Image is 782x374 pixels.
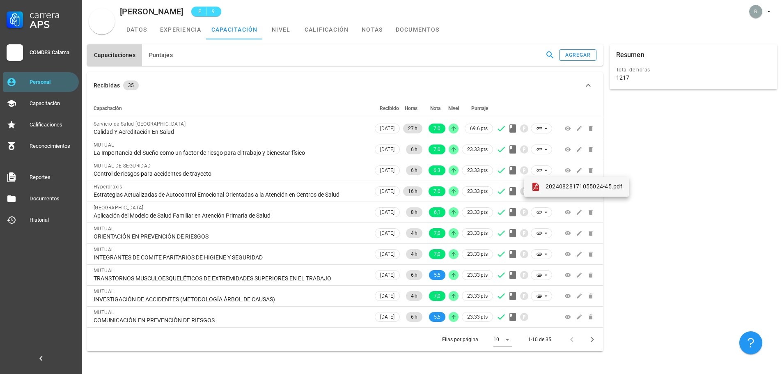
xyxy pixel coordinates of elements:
[87,44,142,66] button: Capacitaciones
[380,166,394,175] span: [DATE]
[380,229,394,238] span: [DATE]
[411,270,417,280] span: 6 h
[467,292,488,300] span: 23.33 pts
[3,72,79,92] a: Personal
[94,254,367,261] div: INTEGRANTES DE COMITE PARITARIOS DE HIGIENE Y SEGURIDAD
[405,106,417,111] span: Horas
[94,52,135,58] span: Capacitaciones
[30,20,76,30] div: APS
[433,186,440,196] span: 7.0
[434,207,440,217] span: 6,1
[94,233,367,240] div: ORIENTACIÓN EN PREVENCIÓN DE RIESGOS
[411,312,417,322] span: 6 h
[447,99,460,118] th: Nivel
[3,210,79,230] a: Historial
[373,99,401,118] th: Recibido
[30,195,76,202] div: Documentos
[565,52,591,58] div: agregar
[430,106,440,111] span: Nota
[467,313,488,321] span: 23.33 pts
[94,247,114,252] span: MUTUAL
[424,99,447,118] th: Nota
[411,228,417,238] span: 4 h
[30,49,76,56] div: COMDES Calama
[94,289,114,294] span: MUTUAL
[94,212,367,219] div: Aplicación del Modelo de Salud Familiar en Atención Primaria de Salud
[434,270,440,280] span: 5,5
[380,187,394,196] span: [DATE]
[434,312,440,322] span: 5,5
[433,145,440,154] span: 7.0
[442,328,512,351] div: Filas por página:
[448,106,459,111] span: Nivel
[94,296,367,303] div: INVESTIGACIÓN DE ACCIDENTES (METODOLOGÍA ÁRBOL DE CAUSAS)
[120,7,183,16] div: [PERSON_NAME]
[411,165,417,175] span: 6 h
[471,106,488,111] span: Puntaje
[411,249,417,259] span: 4 h
[94,205,144,211] span: [GEOGRAPHIC_DATA]
[411,291,417,301] span: 4 h
[467,208,488,216] span: 23.33 pts
[460,99,495,118] th: Puntaje
[155,20,206,39] a: experiencia
[94,121,186,127] span: Servicio de Salud [GEOGRAPHIC_DATA]
[585,332,600,347] button: Página siguiente
[493,336,499,343] div: 10
[3,115,79,135] a: Calificaciones
[30,122,76,128] div: Calificaciones
[408,124,417,133] span: 27 h
[411,145,417,154] span: 6 h
[3,136,79,156] a: Reconocimientos
[380,250,394,259] span: [DATE]
[30,174,76,181] div: Reportes
[391,20,445,39] a: documentos
[30,217,76,223] div: Historial
[559,49,596,61] button: agregar
[433,124,440,133] span: 7.0
[94,106,122,111] span: Capacitación
[118,20,155,39] a: datos
[94,268,114,273] span: MUTUAL
[94,81,120,90] div: Recibidas
[380,145,394,154] span: [DATE]
[87,72,603,99] button: Recibidas 35
[467,166,488,174] span: 23.33 pts
[3,94,79,113] a: Capacitación
[546,183,622,190] span: 20240828171055024-45.pdf
[401,99,424,118] th: Horas
[94,275,367,282] div: TRANSTORNOS MUSCULOESQUELÉTICOS DE EXTREMIDADES SUPERIORES EN EL TRABAJO
[142,44,179,66] button: Puntajes
[380,291,394,301] span: [DATE]
[94,191,367,198] div: Estrategias Actualizadas de Autocontrol Emocional Orientadas a la Atención en Centros de Salud
[380,106,399,111] span: Recibido
[616,74,629,81] div: 1217
[3,167,79,187] a: Reportes
[94,226,114,232] span: MUTUAL
[94,170,367,177] div: Control de riesgos para accidentes de trayecto
[94,310,114,315] span: MUTUAL
[380,124,394,133] span: [DATE]
[408,186,417,196] span: 16 h
[434,291,440,301] span: 7,0
[467,145,488,154] span: 23.33 pts
[380,312,394,321] span: [DATE]
[380,271,394,280] span: [DATE]
[493,333,512,346] div: 10Filas por página:
[616,66,771,74] div: Total de horas
[94,128,367,135] div: Calidad Y Acreditación En Salud
[300,20,354,39] a: calificación
[94,317,367,324] div: COMUNICACIÓN EN PREVENCIÓN DE RIESGOS
[128,80,134,90] span: 35
[94,142,114,148] span: MUTUAL
[467,250,488,258] span: 23.33 pts
[89,8,115,34] div: avatar
[434,249,440,259] span: 7,0
[749,5,762,18] div: avatar
[470,124,488,133] span: 69.6 pts
[210,7,216,16] span: 9
[3,189,79,209] a: Documentos
[467,229,488,237] span: 23.33 pts
[94,149,367,156] div: La Importancia del Sueño como un factor de riesgo para el trabajo y bienestar físico
[263,20,300,39] a: nivel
